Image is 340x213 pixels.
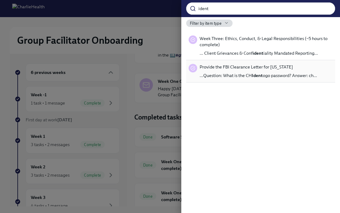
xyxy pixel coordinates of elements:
[200,35,333,48] span: Week Three: Ethics, Conduct, & Legal Responsibilities (~5 hours to complete)
[200,64,293,70] span: Provide the FBI Clearance Letter for [US_STATE]
[186,32,335,60] div: Week Three: Ethics, Conduct, & Legal Responsibilities (~5 hours to complete)… Client Grievances &...
[200,72,317,79] span: …Question: What is the CH ogo password? Answer: ch…
[186,60,335,83] div: Provide the FBI Clearance Letter for [US_STATE]…Question: What is the CHIdentogo password? Answer...
[190,20,222,26] span: Filter by item type
[186,20,233,27] button: Filter by item type
[252,73,263,78] strong: Ident
[253,50,263,56] strong: ident
[189,64,197,72] div: Task
[189,35,197,44] div: Task
[200,50,318,56] span: … Client Grievances & Conf iality Mandated Reporting…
